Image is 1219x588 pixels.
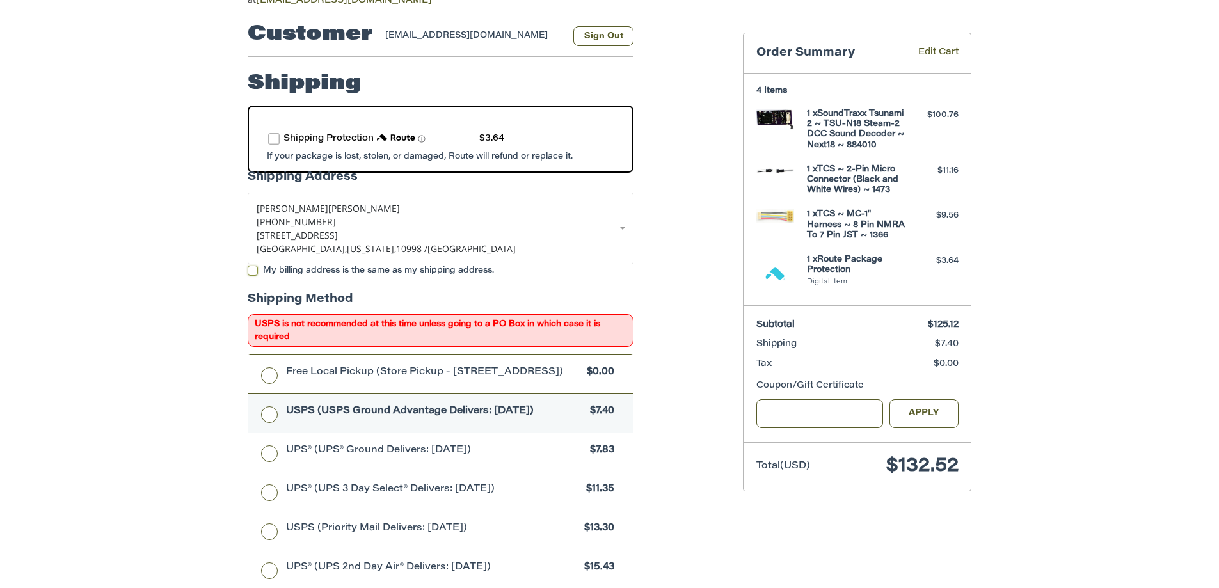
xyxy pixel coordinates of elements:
[257,229,338,241] span: [STREET_ADDRESS]
[267,152,573,161] span: If your package is lost, stolen, or damaged, Route will refund or replace it.
[257,216,336,228] span: [PHONE_NUMBER]
[807,277,905,288] li: Digital Item
[580,365,614,380] span: $0.00
[807,209,905,241] h4: 1 x TCS ~ MC-1" Harness ~ 8 Pin NMRA To 7 Pin JST ~ 1366
[756,340,797,349] span: Shipping
[807,255,905,276] h4: 1 x Route Package Protection
[756,360,772,369] span: Tax
[584,443,614,458] span: $7.83
[328,202,400,214] span: [PERSON_NAME]
[584,404,614,419] span: $7.40
[248,193,633,264] a: Enter or select a different address
[479,132,504,146] div: $3.64
[286,482,580,497] span: UPS® (UPS 3 Day Select® Delivers: [DATE])
[418,135,426,143] span: Learn more
[248,291,353,315] legend: Shipping Method
[756,321,795,330] span: Subtotal
[908,164,959,177] div: $11.16
[257,202,328,214] span: [PERSON_NAME]
[248,266,633,276] label: My billing address is the same as my shipping address.
[908,109,959,122] div: $100.76
[756,379,959,393] div: Coupon/Gift Certificate
[248,169,358,193] legend: Shipping Address
[283,134,374,143] span: Shipping Protection
[908,209,959,222] div: $9.56
[928,321,959,330] span: $125.12
[807,109,905,150] h4: 1 x SoundTraxx Tsunami 2 ~ TSU-N18 Steam-2 DCC Sound Decoder ~ Next18 ~ 884010
[396,242,427,255] span: 10998 /
[268,126,613,152] div: route shipping protection selector element
[347,242,396,255] span: [US_STATE],
[286,404,584,419] span: USPS (USPS Ground Advantage Delivers: [DATE])
[286,521,578,536] span: USPS (Priority Mail Delivers: [DATE])
[573,26,633,46] button: Sign Out
[427,242,516,255] span: [GEOGRAPHIC_DATA]
[286,443,584,458] span: UPS® (UPS® Ground Delivers: [DATE])
[756,86,959,96] h3: 4 Items
[578,521,614,536] span: $13.30
[756,461,810,471] span: Total (USD)
[908,255,959,267] div: $3.64
[248,71,361,97] h2: Shipping
[756,46,900,61] h3: Order Summary
[886,457,959,476] span: $132.52
[900,46,959,61] a: Edit Cart
[286,365,581,380] span: Free Local Pickup (Store Pickup - [STREET_ADDRESS])
[756,399,884,428] input: Gift Certificate or Coupon Code
[286,560,578,575] span: UPS® (UPS 2nd Day Air® Delivers: [DATE])
[578,560,614,575] span: $15.43
[248,22,372,47] h2: Customer
[934,360,959,369] span: $0.00
[385,29,561,46] div: [EMAIL_ADDRESS][DOMAIN_NAME]
[580,482,614,497] span: $11.35
[248,314,633,347] span: USPS is not recommended at this time unless going to a PO Box in which case it is required
[889,399,959,428] button: Apply
[807,164,905,196] h4: 1 x TCS ~ 2-Pin Micro Connector (Black and White Wires) ~ 1473
[935,340,959,349] span: $7.40
[257,242,347,255] span: [GEOGRAPHIC_DATA],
